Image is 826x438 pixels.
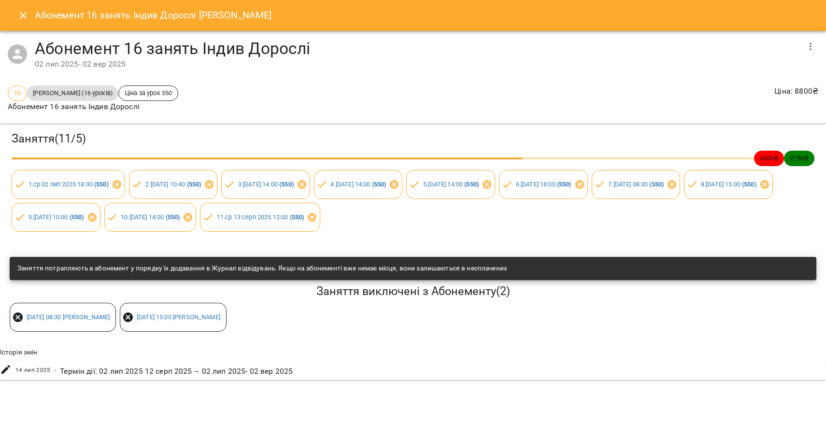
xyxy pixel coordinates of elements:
[166,213,180,221] b: ( 550 )
[423,181,479,188] a: 5.[DATE] 14:00 (550)
[187,181,201,188] b: ( 550 )
[499,170,588,199] div: 6.[DATE] 18:00 (550)
[372,181,386,188] b: ( 550 )
[35,39,799,58] h4: Абонемент 16 занять Індив Дорослі
[406,170,495,199] div: 5.[DATE] 14:00 (550)
[279,181,294,188] b: ( 550 )
[28,181,109,188] a: 1.ср 02 лип 2025 18:00 (550)
[35,8,272,23] h6: Абонемент 16 занять Індив Дорослі [PERSON_NAME]
[8,101,178,113] p: Абонемент 16 занять Індив Дорослі
[217,213,304,221] a: 11.ср 13 серп 2025 12:00 (550)
[35,58,799,70] div: 02 лип 2025 - 02 вер 2025
[684,170,773,199] div: 8.[DATE] 15:00 (550)
[649,181,664,188] b: ( 550 )
[27,88,118,98] span: [PERSON_NAME] (16 уроків)
[28,213,84,221] a: 9.[DATE] 10:00 (550)
[221,170,310,199] div: 3.[DATE] 14:00 (550)
[12,203,100,232] div: 9.[DATE] 10:00 (550)
[17,260,507,277] div: Заняття потрапляють в абонемент у порядку їх додавання в Журнал відвідувань. Якщо на абонементі в...
[27,313,110,321] a: [DATE] 08:30 [PERSON_NAME]
[742,181,756,188] b: ( 550 )
[119,88,178,98] span: Ціна за урок 550
[290,213,304,221] b: ( 550 )
[330,181,386,188] a: 4.[DATE] 14:00 (550)
[608,181,664,188] a: 7.[DATE] 08:30 (550)
[55,366,56,375] span: -
[12,4,35,27] button: Close
[15,366,51,375] span: 14 лип 2025
[58,364,295,379] div: Термін дії : 02 лип 2025 12 серп 2025 → 02 лип 2025 - 02 вер 2025
[104,203,197,232] div: 10.[DATE] 14:00 (550)
[200,203,320,232] div: 11.ср 13 серп 2025 12:00 (550)
[12,131,814,146] h3: Заняття ( 11 / 5 )
[238,181,294,188] a: 3.[DATE] 14:00 (550)
[94,181,109,188] b: ( 550 )
[754,154,784,163] span: 6050 ₴
[145,181,201,188] a: 2.[DATE] 10:40 (550)
[129,170,218,199] div: 2.[DATE] 10:40 (550)
[701,181,756,188] a: 8.[DATE] 15:00 (550)
[314,170,403,199] div: 4.[DATE] 14:00 (550)
[70,213,84,221] b: ( 550 )
[12,170,125,199] div: 1.ср 02 лип 2025 18:00 (550)
[8,88,27,98] span: 16
[557,181,571,188] b: ( 550 )
[10,284,816,299] h5: Заняття виключені з Абонементу ( 2 )
[784,154,814,163] span: 2750 ₴
[516,181,571,188] a: 6.[DATE] 18:00 (550)
[121,213,180,221] a: 10.[DATE] 14:00 (550)
[464,181,479,188] b: ( 550 )
[592,170,681,199] div: 7.[DATE] 08:30 (550)
[774,85,818,97] p: Ціна : 8800 ₴
[137,313,220,321] a: [DATE] 15:00 [PERSON_NAME]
